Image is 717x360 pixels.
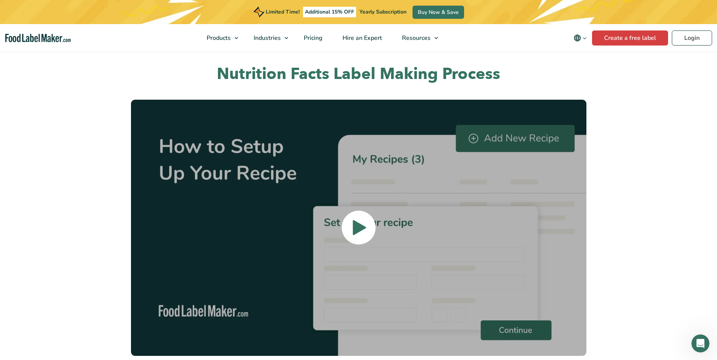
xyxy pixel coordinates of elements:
span: Hire an Expert [340,34,383,42]
h2: Nutrition Facts Label Making Process [131,64,586,85]
span: Resources [400,34,431,42]
iframe: Intercom live chat [691,334,709,352]
span: Additional 15% OFF [303,7,356,17]
input: Your email [12,205,138,224]
a: Hire an Expert [333,24,390,52]
a: Resources [392,24,442,52]
a: Industries [244,24,292,52]
a: Products [197,24,242,52]
button: Home [118,3,132,17]
h1: Food Label Maker, Inc. [58,5,117,16]
span: Products [204,34,231,42]
a: Pricing [294,24,331,52]
button: go back [5,3,19,17]
div: Close [132,3,146,17]
button: Emoji picker [116,246,122,252]
button: Change language [568,30,592,46]
a: Login [672,30,712,46]
span: Pricing [301,34,323,42]
a: Food Label Maker homepage [5,34,71,43]
span: Yearly Subscription [359,8,406,15]
img: Profile image for Reem [43,4,55,16]
span: Limited Time! [266,8,300,15]
img: Profile image for Rana [21,4,33,16]
a: Create a free label [592,30,668,46]
span: Industries [251,34,282,42]
textarea: Message… [8,225,143,237]
img: Profile image for Rachelle [32,4,44,16]
a: Buy Now & Save [413,6,464,19]
button: Send a message… [128,243,140,255]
